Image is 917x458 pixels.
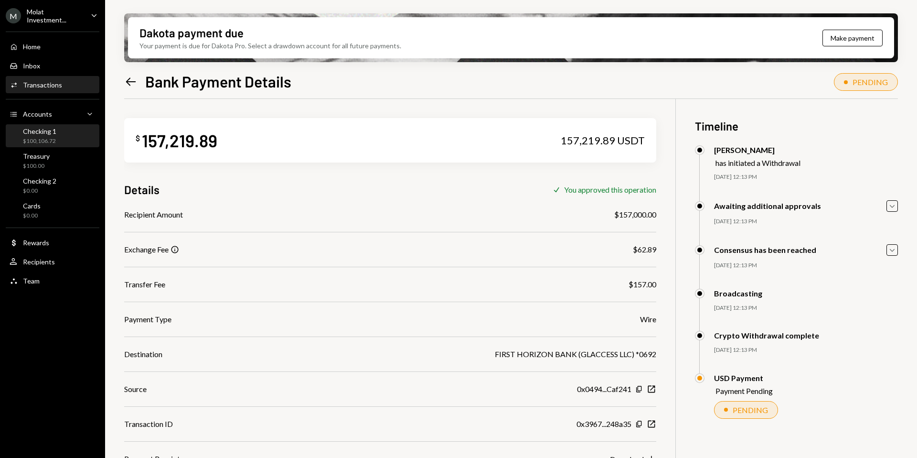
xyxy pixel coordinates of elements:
[23,187,56,195] div: $0.00
[124,383,147,395] div: Source
[145,72,291,91] h1: Bank Payment Details
[714,245,816,254] div: Consensus has been reached
[23,277,40,285] div: Team
[23,81,62,89] div: Transactions
[124,314,171,325] div: Payment Type
[6,76,99,93] a: Transactions
[714,346,898,354] div: [DATE] 12:13 PM
[139,41,401,51] div: Your payment is due for Dakota Pro. Select a drawdown account for all future payments.
[633,244,656,255] div: $62.89
[564,185,656,194] div: You approved this operation
[23,137,56,145] div: $100,106.72
[714,373,773,382] div: USD Payment
[695,118,898,134] h3: Timeline
[6,253,99,270] a: Recipients
[6,105,99,122] a: Accounts
[23,162,50,170] div: $100.00
[23,239,49,247] div: Rewards
[6,38,99,55] a: Home
[124,418,173,430] div: Transaction ID
[124,349,162,360] div: Destination
[715,158,800,167] div: has initiated a Withdrawal
[714,262,898,270] div: [DATE] 12:13 PM
[629,279,656,290] div: $157.00
[23,258,55,266] div: Recipients
[23,177,56,185] div: Checking 2
[23,152,50,160] div: Treasury
[136,133,140,143] div: $
[6,234,99,251] a: Rewards
[23,212,41,220] div: $0.00
[6,149,99,172] a: Treasury$100.00
[714,304,898,312] div: [DATE] 12:13 PM
[576,418,631,430] div: 0x3967...248a35
[23,127,56,135] div: Checking 1
[714,201,821,210] div: Awaiting additional approvals
[23,62,40,70] div: Inbox
[6,199,99,222] a: Cards$0.00
[577,383,631,395] div: 0x0494...Caf241
[23,202,41,210] div: Cards
[714,289,762,298] div: Broadcasting
[23,110,52,118] div: Accounts
[561,134,645,147] div: 157,219.89 USDT
[6,124,99,147] a: Checking 1$100,106.72
[733,405,768,414] div: PENDING
[6,8,21,23] div: M
[6,174,99,197] a: Checking 2$0.00
[495,349,656,360] div: FIRST HORIZON BANK (GLACCESS LLC) *0692
[714,331,819,340] div: Crypto Withdrawal complete
[139,25,244,41] div: Dakota payment due
[142,130,217,151] div: 157,219.89
[714,145,800,154] div: [PERSON_NAME]
[124,209,183,220] div: Recipient Amount
[715,386,773,395] div: Payment Pending
[6,272,99,289] a: Team
[640,314,656,325] div: Wire
[124,182,160,197] h3: Details
[822,30,883,46] button: Make payment
[23,43,41,51] div: Home
[714,173,898,181] div: [DATE] 12:13 PM
[124,279,165,290] div: Transfer Fee
[714,218,898,226] div: [DATE] 12:13 PM
[614,209,656,220] div: $157,000.00
[124,244,169,255] div: Exchange Fee
[27,8,83,24] div: Molat Investment...
[853,77,888,87] div: PENDING
[6,57,99,74] a: Inbox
